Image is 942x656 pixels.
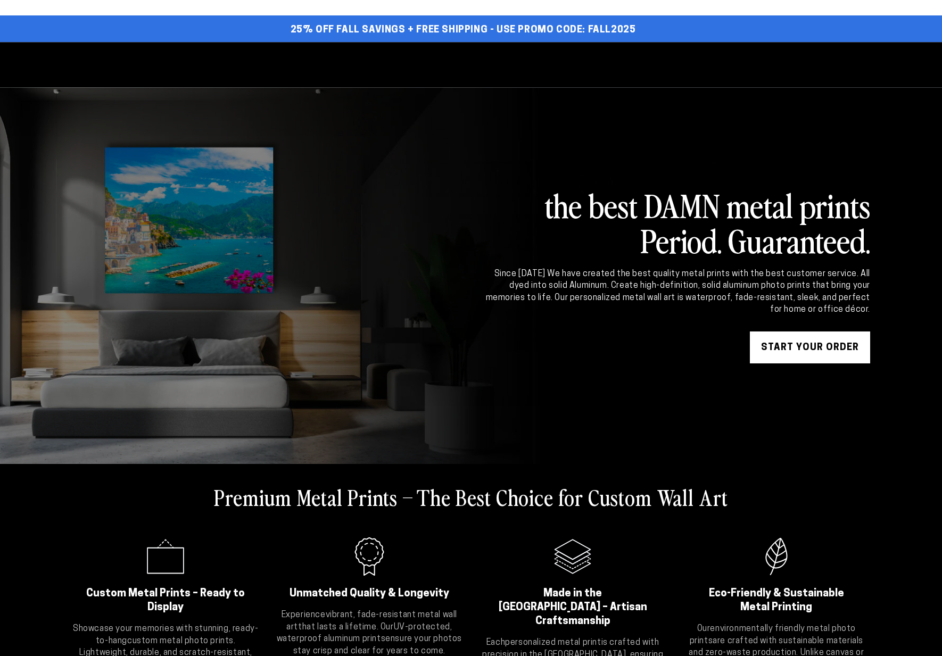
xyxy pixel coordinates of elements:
[492,587,654,628] h2: Made in the [GEOGRAPHIC_DATA] – Artisan Craftsmanship
[286,611,457,631] strong: vibrant, fade-resistant metal wall art
[806,53,830,76] summary: Search our site
[289,587,450,601] h2: Unmatched Quality & Longevity
[485,51,567,79] a: Why Metal?
[393,51,477,79] a: Shop By Use
[484,268,870,316] div: Since [DATE] We have created the best quality metal prints with the best customer service. All dy...
[291,24,636,36] span: 25% off FALL Savings + Free Shipping - Use Promo Code: FALL2025
[214,483,728,511] h2: Premium Metal Prints – The Best Choice for Custom Wall Art
[401,57,469,72] span: Shop By Use
[575,51,644,79] a: About Us
[750,331,870,363] a: START YOUR Order
[583,57,636,72] span: About Us
[660,57,745,72] span: Professionals
[270,51,385,79] a: Start Your Print
[493,57,559,72] span: Why Metal?
[484,187,870,258] h2: the best DAMN metal prints Period. Guaranteed.
[696,587,857,615] h2: Eco-Friendly & Sustainable Metal Printing
[690,625,856,645] strong: environmentally friendly metal photo prints
[278,57,377,72] span: Start Your Print
[85,587,246,615] h2: Custom Metal Prints – Ready to Display
[652,51,753,79] a: Professionals
[505,638,601,647] strong: personalized metal print
[127,637,234,645] strong: custom metal photo prints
